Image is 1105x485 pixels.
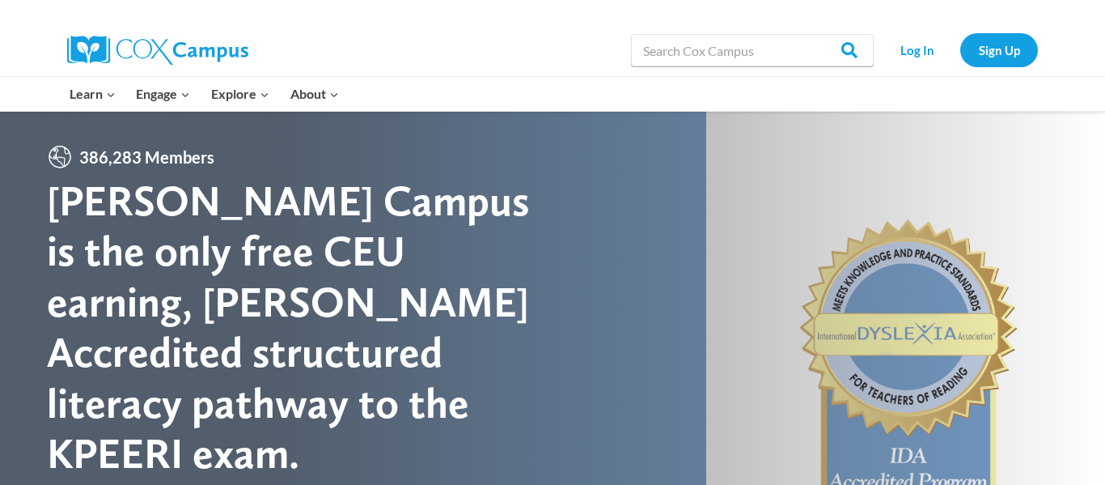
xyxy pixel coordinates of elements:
span: Explore [211,83,269,104]
nav: Secondary Navigation [882,33,1038,66]
a: Log In [882,33,952,66]
span: 386,283 Members [73,144,221,170]
div: [PERSON_NAME] Campus is the only free CEU earning, [PERSON_NAME] Accredited structured literacy p... [47,176,552,479]
nav: Primary Navigation [59,77,349,111]
a: Sign Up [960,33,1038,66]
span: Learn [70,83,116,104]
span: Engage [136,83,190,104]
span: About [290,83,339,104]
input: Search Cox Campus [631,34,874,66]
img: Cox Campus [67,36,248,65]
